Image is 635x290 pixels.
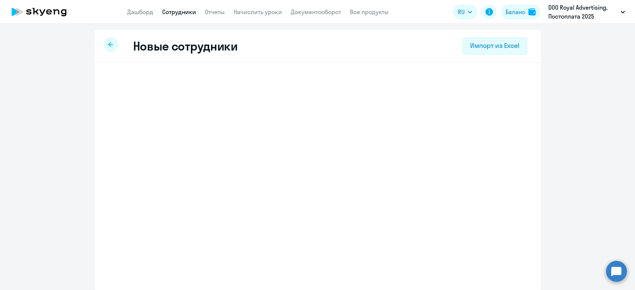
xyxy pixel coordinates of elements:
[291,8,341,16] a: Документооборот
[162,8,196,16] a: Сотрудники
[470,41,519,50] div: Импорт из Excel
[453,4,477,19] button: RU
[127,8,153,16] a: Дашборд
[350,8,389,16] a: Все продукты
[501,4,540,19] button: Балансbalance
[548,3,618,21] p: DOO Royal Advertising, Постоплата 2025
[234,8,282,16] a: Начислить уроки
[462,37,527,55] button: Импорт из Excel
[506,7,525,16] div: Баланс
[205,8,225,16] a: Отчеты
[458,7,465,16] span: RU
[133,39,238,53] h2: Новые сотрудники
[528,8,536,16] img: balance
[545,3,629,21] button: DOO Royal Advertising, Постоплата 2025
